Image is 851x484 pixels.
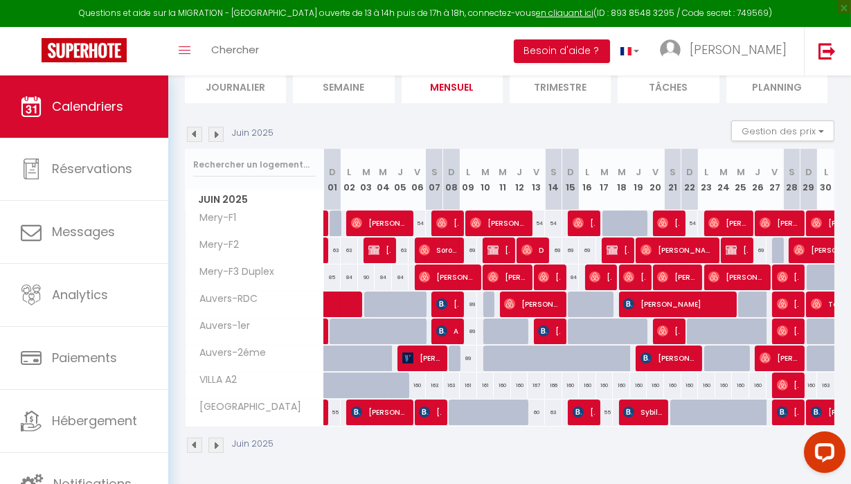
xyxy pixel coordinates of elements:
span: Auvers-1er [188,319,254,334]
img: Super Booking [42,38,127,62]
span: Hébergement [52,412,137,429]
span: [PERSON_NAME] [760,210,798,236]
th: 20 [647,149,664,210]
abbr: S [431,165,438,179]
span: Mery-F3 Duplex [188,265,278,280]
span: [PERSON_NAME] [657,210,679,236]
th: 01 [324,149,341,210]
div: 90 [358,265,375,290]
abbr: V [414,165,420,179]
img: ... [660,39,681,60]
div: 89 [460,346,477,371]
span: [PERSON_NAME] [641,237,713,263]
li: Tâches [618,69,719,103]
p: Juin 2025 [232,438,274,451]
img: logout [818,42,836,60]
span: [PERSON_NAME] [573,210,595,236]
span: [PERSON_NAME] [777,264,799,290]
abbr: D [567,165,574,179]
div: 160 [715,373,733,398]
div: 160 [681,373,699,398]
th: 07 [426,149,443,210]
th: 16 [579,149,596,210]
span: [PERSON_NAME] [436,210,458,236]
span: [PERSON_NAME] [436,291,458,317]
th: 10 [477,149,494,210]
span: Aude Le Bas [436,318,458,344]
th: 19 [630,149,647,210]
th: 02 [341,149,358,210]
th: 28 [783,149,800,210]
th: 13 [528,149,545,210]
button: Besoin d'aide ? [514,39,610,63]
div: 63 [392,237,409,263]
span: Sorona NiakatÉ [419,237,458,263]
abbr: M [481,165,490,179]
span: Sybille [PERSON_NAME] [623,399,662,425]
div: 54 [545,210,562,236]
abbr: D [805,165,812,179]
input: Rechercher un logement... [193,152,316,177]
span: [PERSON_NAME] [PERSON_NAME] [487,264,526,290]
li: Journalier [185,69,286,103]
abbr: D [329,165,336,179]
div: 160 [596,373,613,398]
span: [PERSON_NAME] [419,399,441,425]
div: 84 [341,265,358,290]
span: Juin 2025 [186,190,323,210]
abbr: L [347,165,351,179]
div: 63 [324,237,341,263]
th: 12 [511,149,528,210]
abbr: V [771,165,778,179]
div: 160 [664,373,681,398]
abbr: S [789,165,795,179]
th: 06 [409,149,426,210]
abbr: S [550,165,557,179]
div: 163 [817,373,834,398]
div: 85 [324,265,341,290]
span: Auvers-2éme [188,346,270,361]
span: [PERSON_NAME] [641,345,696,371]
div: 166 [545,373,562,398]
th: 17 [596,149,613,210]
th: 14 [545,149,562,210]
abbr: S [670,165,676,179]
th: 25 [732,149,749,210]
th: 15 [562,149,580,210]
li: Planning [726,69,827,103]
p: Juin 2025 [232,127,274,140]
span: [PERSON_NAME] [708,264,764,290]
abbr: M [618,165,626,179]
span: [PERSON_NAME] [607,237,629,263]
th: 04 [375,149,392,210]
span: [PERSON_NAME] [726,237,748,263]
div: 160 [494,373,511,398]
span: [PERSON_NAME] Espace Concept [504,291,559,317]
div: 163 [443,373,460,398]
span: [PERSON_NAME] [538,264,560,290]
div: 69 [749,237,767,263]
span: [PERSON_NAME] [351,399,406,425]
li: Semaine [293,69,394,103]
div: 55 [596,400,613,425]
span: [GEOGRAPHIC_DATA] [188,400,305,415]
abbr: J [755,165,760,179]
th: 08 [443,149,460,210]
div: 160 [800,373,818,398]
div: 60 [528,400,545,425]
span: [PERSON_NAME] [538,318,560,344]
th: 09 [460,149,477,210]
abbr: M [499,165,507,179]
th: 24 [715,149,733,210]
span: [PERSON_NAME] [708,210,747,236]
abbr: V [533,165,539,179]
span: Messages [52,223,115,240]
span: [PERSON_NAME] [777,399,799,425]
span: VILLA A2 [188,373,241,388]
span: Paiements [52,349,117,366]
div: 69 [460,237,477,263]
abbr: M [600,165,609,179]
span: [PERSON_NAME] [777,318,799,344]
th: 03 [358,149,375,210]
span: Auvers-RDC [188,292,262,307]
